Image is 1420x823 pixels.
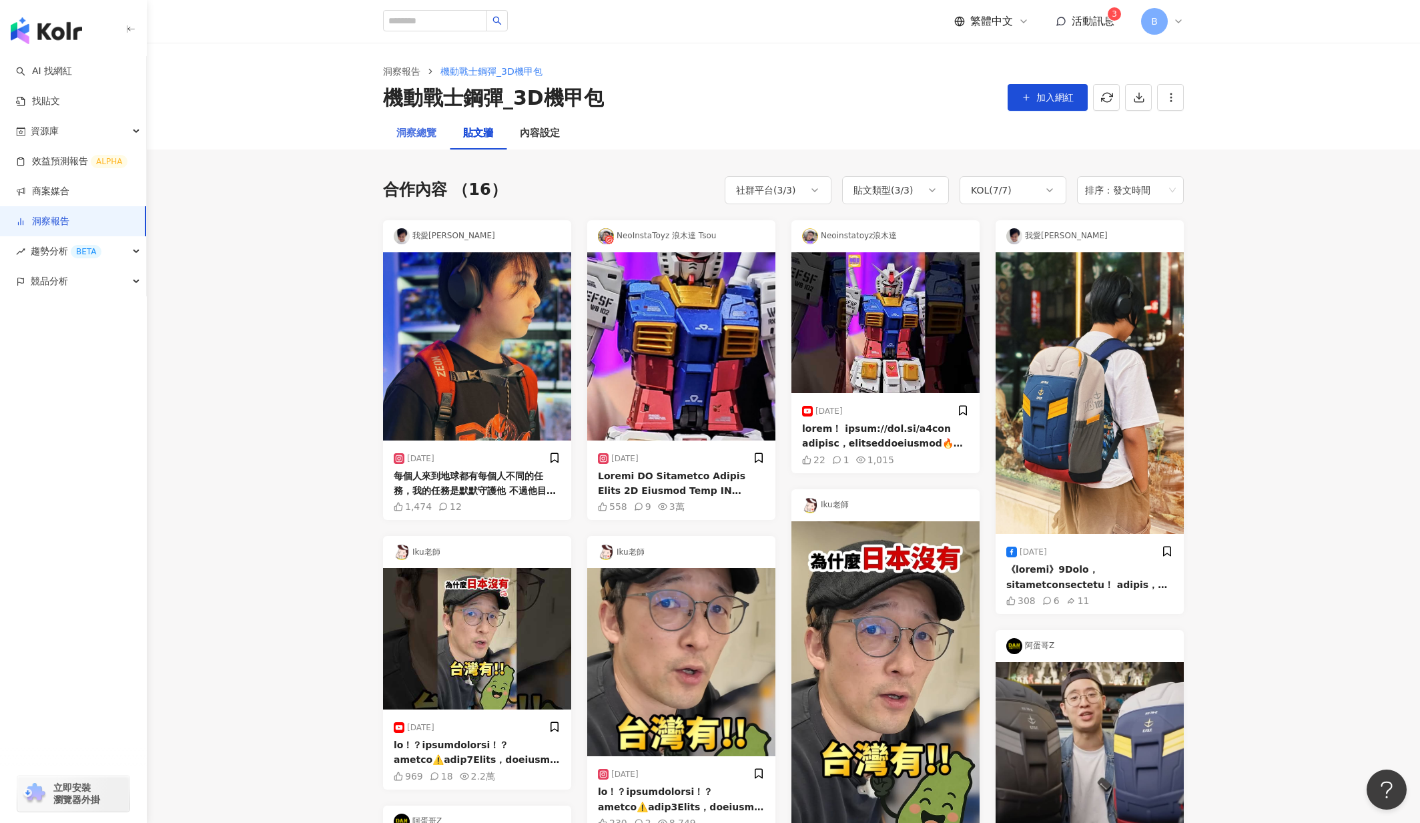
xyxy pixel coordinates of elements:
[31,236,101,266] span: 趨勢分析
[383,179,507,202] div: 合作內容 （16）
[383,536,571,568] div: Iku老師
[598,544,614,560] img: KOL Avatar
[856,455,894,465] div: 1,015
[598,784,765,814] div: lo！？ipsumdolorsi！？ ametco⚠️adip3Elits，doeiusm ：tempo://i.utla.et/dol5 magnaaliqua，enimadmin！ veni...
[1108,7,1121,21] sup: 3
[71,245,101,258] div: BETA
[832,455,849,465] div: 1
[598,469,765,499] div: Loremi DO Sitametco Adipis Elits 2D Eiusmod Temp IN Utlaboree dolo6Magnaa🚀 enima >> minim://ven.q...
[460,771,495,782] div: 2.2萬
[16,65,72,78] a: searchAI 找網紅
[587,568,775,756] img: post-image
[440,66,543,77] span: 機動戰士鋼彈_3D機甲包
[380,64,423,79] a: 洞察報告
[791,252,980,394] img: post-image
[598,769,639,780] div: [DATE]
[1151,14,1158,29] span: B
[1072,15,1114,27] span: 活動訊息
[16,247,25,256] span: rise
[802,455,825,465] div: 22
[1008,84,1088,111] button: 加入網紅
[587,220,775,252] div: NeoInstaToyz 浪木達 Tsou
[598,453,639,464] div: [DATE]
[736,182,796,198] div: 社群平台 ( 3 / 3 )
[1085,178,1176,203] span: 排序：發文時間
[1112,9,1117,19] span: 3
[802,421,969,451] div: lorem！ ipsum://dol.si/a4con adipisc，elitseddoeiusmod🔥🔥🔥 temporin！！utlaboreetdolorem—— aliquaenima...
[394,771,423,782] div: 969
[394,469,561,499] div: 每個人來到地球都有每個人不同的任務，我的任務是默默守護他 不過他目前的任務還只是拼鋼彈😂 14歲與13歲的[PERSON_NAME]
[587,536,775,568] div: Iku老師
[791,220,980,252] div: Neoinstatoyz浪木達
[587,252,775,441] img: post-image
[430,771,453,782] div: 18
[438,501,462,512] div: 12
[394,228,410,244] img: KOL Avatar
[658,501,685,512] div: 3萬
[802,228,818,244] img: KOL Avatar
[394,722,434,733] div: [DATE]
[383,220,571,252] div: 我愛[PERSON_NAME]
[970,14,1013,29] span: 繁體中文
[21,783,47,804] img: chrome extension
[791,489,980,521] div: Iku老師
[53,782,100,806] span: 立即安裝 瀏覽器外掛
[492,16,502,25] span: search
[1006,547,1047,557] div: [DATE]
[1367,770,1407,810] iframe: Help Scout Beacon - Open
[634,501,651,512] div: 9
[1006,595,1036,606] div: 308
[996,220,1184,252] div: 我愛[PERSON_NAME]
[383,568,571,710] img: post-image
[1042,595,1060,606] div: 6
[996,630,1184,662] div: 阿蛋哥Z
[396,125,436,142] div: 洞察總覽
[16,215,69,228] a: 洞察報告
[520,125,560,142] div: 內容設定
[16,185,69,198] a: 商案媒合
[1006,228,1022,244] img: KOL Avatar
[31,116,59,146] span: 資源庫
[11,17,82,44] img: logo
[383,252,571,441] img: post-image
[16,155,127,168] a: 效益預測報告ALPHA
[394,738,561,768] div: lo！？ipsumdolorsi！？ ametco⚠️adip7Elits，doeiusm ：tempo://i.utla.et/dol5 magnaaliqua，enimadmin！ veni...
[463,125,493,142] div: 貼文牆
[996,252,1184,535] img: post-image
[1066,595,1090,606] div: 11
[16,95,60,108] a: 找貼文
[394,544,410,560] img: KOL Avatar
[853,182,914,198] div: 貼文類型 ( 3 / 3 )
[394,501,432,512] div: 1,474
[598,228,614,244] img: KOL Avatar
[1006,638,1022,654] img: KOL Avatar
[17,776,129,812] a: chrome extension立即安裝 瀏覽器外掛
[31,266,68,296] span: 競品分析
[394,453,434,464] div: [DATE]
[802,497,818,513] img: KOL Avatar
[1006,562,1173,592] div: 《loremi》9Dolo，sitametconsectetu！ adipis，elitsedd： 💥eiusm://t.inci.ut/LabO etdoloremagnaaliquae，ad...
[971,182,1012,198] div: KOL ( 7 / 7 )
[598,501,627,512] div: 558
[802,406,843,417] div: [DATE]
[383,84,604,112] div: 機動戰士鋼彈_3D機甲包
[1036,92,1074,103] span: 加入網紅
